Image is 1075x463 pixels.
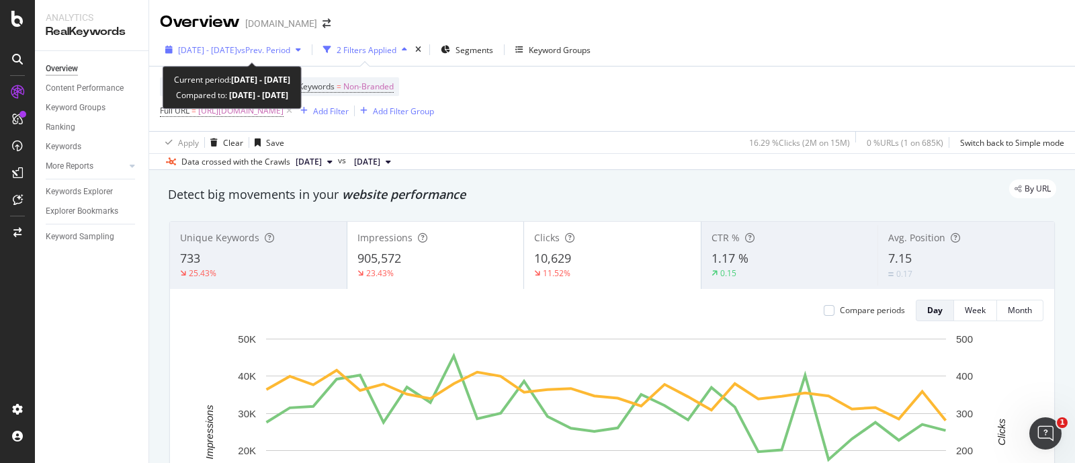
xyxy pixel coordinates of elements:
button: Add Filter [295,103,349,119]
div: Keyword Sampling [46,230,114,244]
button: [DATE] [349,154,396,170]
span: Clicks [534,231,560,244]
text: Impressions [204,405,215,459]
div: Overview [46,62,78,76]
a: More Reports [46,159,126,173]
span: 10,629 [534,250,571,266]
span: vs Prev. Period [237,44,290,56]
a: Content Performance [46,81,139,95]
div: Analytics [46,11,138,24]
span: Keywords [298,81,335,92]
div: Explorer Bookmarks [46,204,118,218]
span: 1.17 % [712,250,748,266]
text: 30K [238,408,256,419]
text: 50K [238,333,256,345]
button: Apply [160,132,199,153]
text: 400 [956,370,973,382]
text: 500 [956,333,973,345]
button: Month [997,300,1043,321]
div: Overview [160,11,240,34]
text: 200 [956,445,973,456]
button: Segments [435,39,499,60]
span: 905,572 [357,250,401,266]
button: Day [916,300,954,321]
div: Compare periods [840,304,905,316]
img: Equal [888,272,894,276]
span: 2025 Jul. 26th [354,156,380,168]
button: Keyword Groups [510,39,596,60]
button: [DATE] - [DATE]vsPrev. Period [160,39,306,60]
span: [URL][DOMAIN_NAME] [198,101,284,120]
button: Clear [205,132,243,153]
div: Keyword Groups [529,44,591,56]
a: Overview [46,62,139,76]
div: Month [1008,304,1032,316]
div: Keywords Explorer [46,185,113,199]
div: Keyword Groups [46,101,105,115]
div: arrow-right-arrow-left [322,19,331,28]
div: 0.17 [896,268,912,280]
text: 20K [238,445,256,456]
div: Switch back to Simple mode [960,137,1064,149]
div: Add Filter [313,106,349,117]
div: Week [965,304,986,316]
div: Clear [223,137,243,149]
div: 16.29 % Clicks ( 2M on 15M ) [749,137,850,149]
button: 2 Filters Applied [318,39,413,60]
div: Ranking [46,120,75,134]
div: Keywords [46,140,81,154]
a: Ranking [46,120,139,134]
div: Content Performance [46,81,124,95]
button: Week [954,300,997,321]
span: CTR % [712,231,740,244]
button: Save [249,132,284,153]
span: Unique Keywords [180,231,259,244]
button: Add Filter Group [355,103,434,119]
text: Clicks [996,418,1007,445]
b: [DATE] - [DATE] [231,74,290,85]
iframe: Intercom live chat [1029,417,1062,450]
span: By URL [1025,185,1051,193]
span: = [337,81,341,92]
div: 23.43% [366,267,394,279]
span: Segments [456,44,493,56]
a: Keyword Sampling [46,230,139,244]
span: vs [338,155,349,167]
div: legacy label [1009,179,1056,198]
text: 300 [956,408,973,419]
span: = [191,105,196,116]
span: 1 [1057,417,1068,428]
div: More Reports [46,159,93,173]
a: Explorer Bookmarks [46,204,139,218]
div: Current period: [174,72,290,87]
b: [DATE] - [DATE] [227,89,288,101]
span: 733 [180,250,200,266]
div: 0.15 [720,267,736,279]
div: 25.43% [189,267,216,279]
div: Add Filter Group [373,106,434,117]
button: [DATE] [290,154,338,170]
div: Save [266,137,284,149]
span: Avg. Position [888,231,945,244]
button: Switch back to Simple mode [955,132,1064,153]
span: 2025 Aug. 30th [296,156,322,168]
span: Impressions [357,231,413,244]
span: Full URL [160,105,189,116]
div: 0 % URLs ( 1 on 685K ) [867,137,943,149]
a: Keywords Explorer [46,185,139,199]
span: [DATE] - [DATE] [178,44,237,56]
div: times [413,43,424,56]
div: [DOMAIN_NAME] [245,17,317,30]
span: 7.15 [888,250,912,266]
text: 40K [238,370,256,382]
div: 11.52% [543,267,570,279]
a: Keyword Groups [46,101,139,115]
div: 2 Filters Applied [337,44,396,56]
div: Data crossed with the Crawls [181,156,290,168]
div: Day [927,304,943,316]
div: Compared to: [176,87,288,103]
span: Non-Branded [343,77,394,96]
a: Keywords [46,140,139,154]
div: Apply [178,137,199,149]
div: RealKeywords [46,24,138,40]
